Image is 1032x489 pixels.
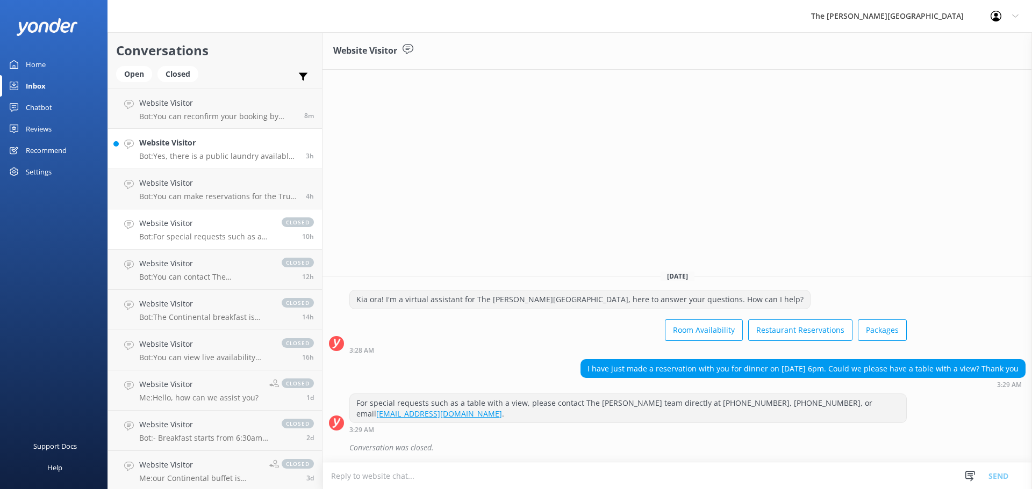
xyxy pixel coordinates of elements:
[139,459,261,471] h4: Website Visitor
[376,408,502,419] a: [EMAIL_ADDRESS][DOMAIN_NAME]
[333,44,397,58] h3: Website Visitor
[139,137,298,149] h4: Website Visitor
[139,177,298,189] h4: Website Visitor
[302,312,314,322] span: Aug 25 2025 11:01pm (UTC +12:00) Pacific/Auckland
[108,330,322,370] a: Website VisitorBot:You can view live availability and make your reservation online at [URL][DOMAI...
[139,258,271,269] h4: Website Visitor
[580,381,1026,388] div: Aug 26 2025 03:29am (UTC +12:00) Pacific/Auckland
[349,439,1026,457] div: Conversation was closed.
[16,18,78,36] img: yonder-white-logo.png
[304,111,314,120] span: Aug 26 2025 01:21pm (UTC +12:00) Pacific/Auckland
[350,394,906,422] div: For special requests such as a table with a view, please contact The [PERSON_NAME] team directly ...
[108,89,322,129] a: Website VisitorBot:You can reconfirm your booking by contacting us at [EMAIL_ADDRESS][DOMAIN_NAME...
[139,338,271,350] h4: Website Visitor
[26,54,46,75] div: Home
[302,272,314,281] span: Aug 26 2025 01:29am (UTC +12:00) Pacific/Auckland
[108,129,322,169] a: Website VisitorBot:Yes, there is a public laundry available to guests at no charge.3h
[581,360,1025,378] div: I have just made a reservation with you for dinner on [DATE] 6pm. Could we please have a table wi...
[108,169,322,209] a: Website VisitorBot:You can make reservations for the True South Dining Room online at [URL][DOMAI...
[139,473,261,483] p: Me: our Continental buffet is excluding hot food.
[108,250,322,290] a: Website VisitorBot:You can contact The [PERSON_NAME] team for customer care at [PHONE_NUMBER] or ...
[748,319,852,341] button: Restaurant Reservations
[108,411,322,451] a: Website VisitorBot:- Breakfast starts from 6:30am in Summer and Spring and from 7:00am in Autumn ...
[108,290,322,330] a: Website VisitorBot:The Continental breakfast is $25, the full breakfast is $35, children under 12...
[33,435,77,457] div: Support Docs
[302,232,314,241] span: Aug 26 2025 03:29am (UTC +12:00) Pacific/Auckland
[349,346,907,354] div: Aug 26 2025 03:28am (UTC +12:00) Pacific/Auckland
[139,272,271,282] p: Bot: You can contact The [PERSON_NAME] team for customer care at [PHONE_NUMBER] or email [EMAIL_A...
[116,68,157,79] a: Open
[26,161,52,183] div: Settings
[116,40,314,61] h2: Conversations
[139,378,259,390] h4: Website Visitor
[139,112,296,121] p: Bot: You can reconfirm your booking by contacting us at [EMAIL_ADDRESS][DOMAIN_NAME] or calling [...
[349,427,374,433] strong: 3:29 AM
[306,151,314,160] span: Aug 26 2025 09:41am (UTC +12:00) Pacific/Auckland
[282,258,314,267] span: closed
[139,232,271,242] p: Bot: For special requests such as a table with a view, please contact The [PERSON_NAME] team dire...
[139,353,271,362] p: Bot: You can view live availability and make your reservation online at [URL][DOMAIN_NAME].
[282,338,314,348] span: closed
[302,353,314,362] span: Aug 25 2025 09:14pm (UTC +12:00) Pacific/Auckland
[282,298,314,308] span: closed
[282,419,314,428] span: closed
[47,457,62,478] div: Help
[997,382,1022,388] strong: 3:29 AM
[26,140,67,161] div: Recommend
[306,473,314,483] span: Aug 22 2025 02:15pm (UTC +12:00) Pacific/Auckland
[349,347,374,354] strong: 3:28 AM
[329,439,1026,457] div: 2025-08-25T20:06:32.509
[139,217,271,229] h4: Website Visitor
[350,290,810,309] div: Kia ora! I'm a virtual assistant for The [PERSON_NAME][GEOGRAPHIC_DATA], here to answer your ques...
[139,393,259,403] p: Me: Hello, how can we assist you?
[139,419,271,430] h4: Website Visitor
[139,151,298,161] p: Bot: Yes, there is a public laundry available to guests at no charge.
[116,66,152,82] div: Open
[139,312,271,322] p: Bot: The Continental breakfast is $25, the full breakfast is $35, children under 12 are NZ$17.50,...
[139,97,296,109] h4: Website Visitor
[26,75,46,97] div: Inbox
[139,433,271,443] p: Bot: - Breakfast starts from 6:30am in Summer and Spring and from 7:00am in Autumn and Winter. - ...
[282,459,314,469] span: closed
[306,433,314,442] span: Aug 24 2025 08:58am (UTC +12:00) Pacific/Auckland
[306,393,314,402] span: Aug 24 2025 11:10pm (UTC +12:00) Pacific/Auckland
[157,68,204,79] a: Closed
[108,209,322,250] a: Website VisitorBot:For special requests such as a table with a view, please contact The [PERSON_N...
[282,378,314,388] span: closed
[26,97,52,118] div: Chatbot
[858,319,907,341] button: Packages
[282,217,314,227] span: closed
[665,319,743,341] button: Room Availability
[26,118,52,140] div: Reviews
[139,192,298,201] p: Bot: You can make reservations for the True South Dining Room online at [URL][DOMAIN_NAME]. For l...
[306,192,314,201] span: Aug 26 2025 09:17am (UTC +12:00) Pacific/Auckland
[157,66,198,82] div: Closed
[349,426,907,433] div: Aug 26 2025 03:29am (UTC +12:00) Pacific/Auckland
[139,298,271,310] h4: Website Visitor
[661,272,694,281] span: [DATE]
[108,370,322,411] a: Website VisitorMe:Hello, how can we assist you?closed1d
